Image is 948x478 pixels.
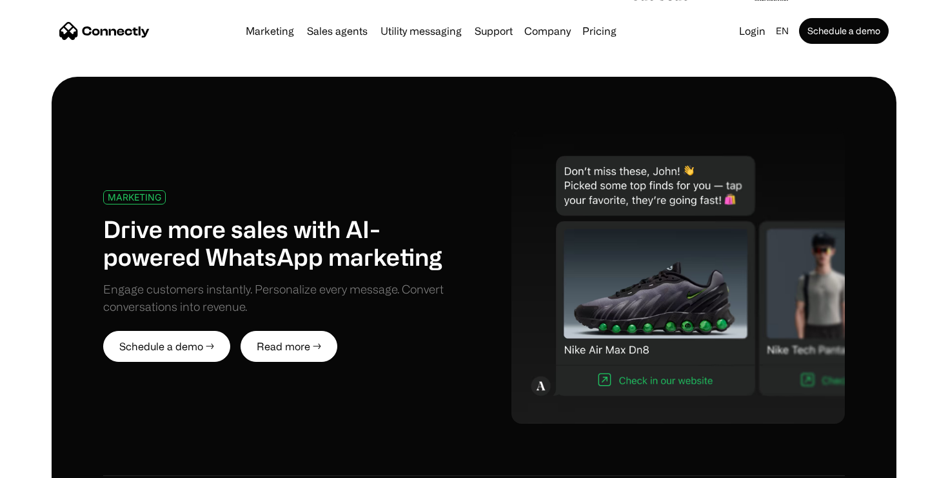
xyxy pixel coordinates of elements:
[108,192,161,202] div: MARKETING
[302,26,373,36] a: Sales agents
[103,215,474,270] h1: Drive more sales with AI-powered WhatsApp marketing
[375,26,467,36] a: Utility messaging
[776,22,789,40] div: en
[241,331,337,362] a: Read more →
[13,454,77,473] aside: Language selected: English
[26,455,77,473] ul: Language list
[59,21,150,41] a: home
[771,22,796,40] div: en
[524,22,571,40] div: Company
[103,281,474,315] div: Engage customers instantly. Personalize every message. Convert conversations into revenue.
[799,18,889,44] a: Schedule a demo
[577,26,622,36] a: Pricing
[241,26,299,36] a: Marketing
[103,331,230,362] a: Schedule a demo →
[469,26,518,36] a: Support
[734,22,771,40] a: Login
[520,22,575,40] div: Company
